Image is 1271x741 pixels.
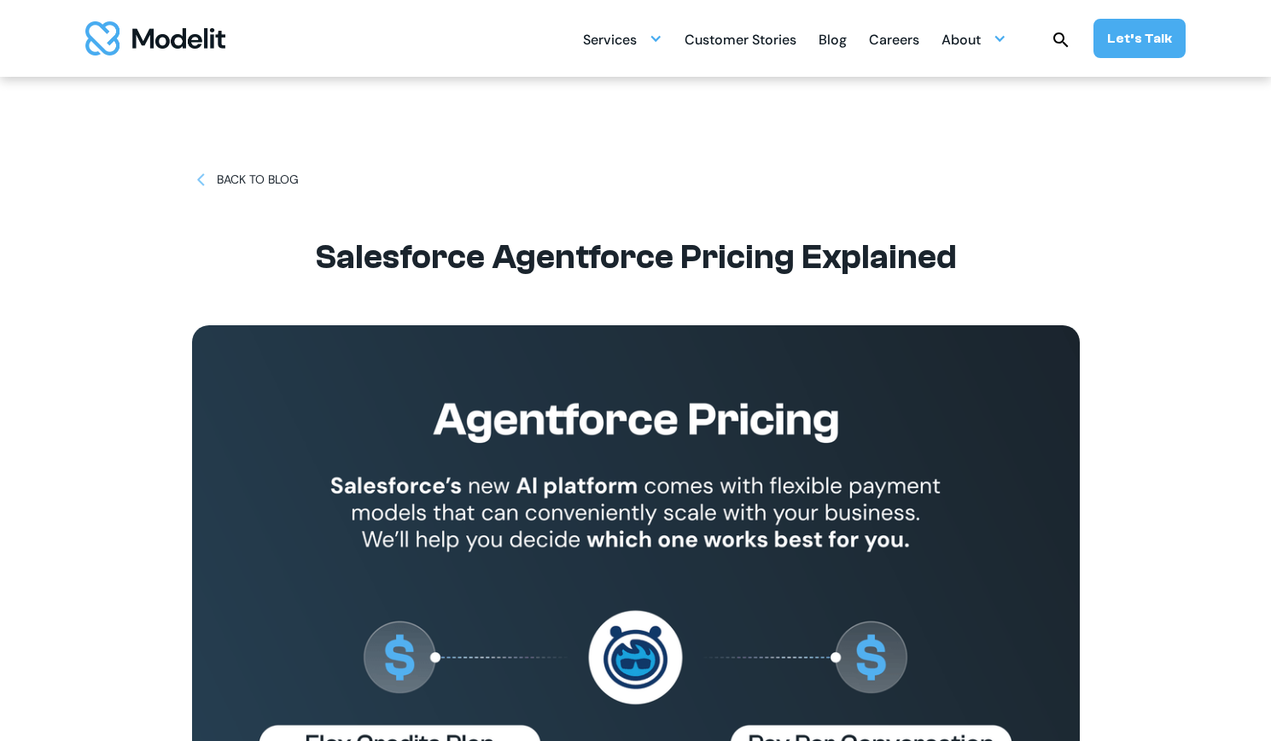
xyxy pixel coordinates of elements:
[685,22,796,55] a: Customer Stories
[583,25,637,58] div: Services
[1107,29,1172,48] div: Let’s Talk
[1093,19,1186,58] a: Let’s Talk
[217,171,299,189] div: BACK TO BLOG
[85,21,225,55] a: home
[942,25,981,58] div: About
[192,171,299,189] a: BACK TO BLOG
[819,25,847,58] div: Blog
[252,236,1020,277] h1: Salesforce Agentforce Pricing Explained
[583,22,662,55] div: Services
[942,22,1006,55] div: About
[85,21,225,55] img: modelit logo
[685,25,796,58] div: Customer Stories
[819,22,847,55] a: Blog
[869,25,919,58] div: Careers
[869,22,919,55] a: Careers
